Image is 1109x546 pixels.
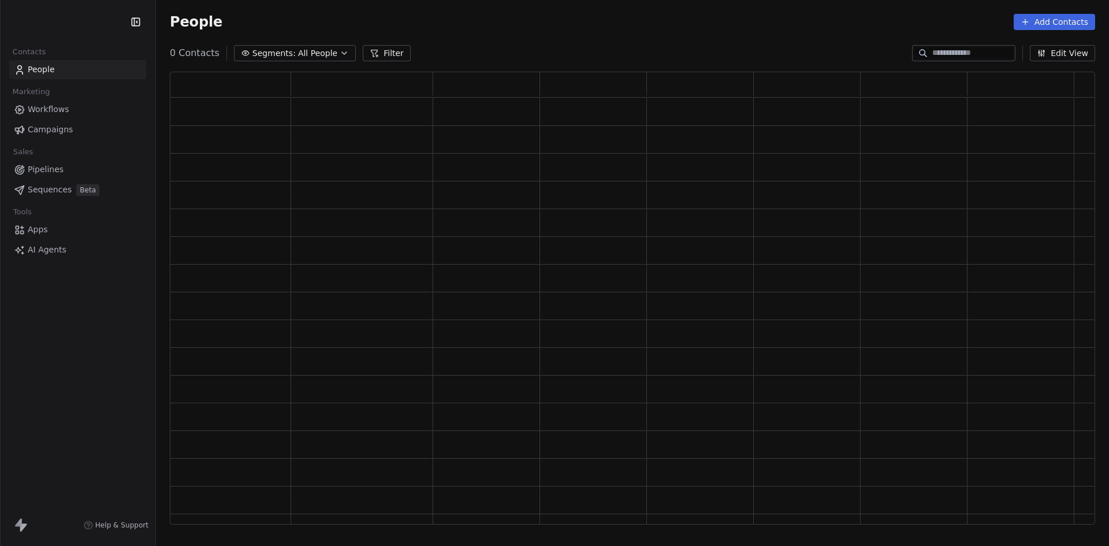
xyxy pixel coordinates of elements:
span: People [28,64,55,76]
a: AI Agents [9,240,146,259]
a: Help & Support [84,521,148,530]
a: Workflows [9,100,146,119]
span: Pipelines [28,164,64,176]
span: Tools [8,203,36,221]
span: People [170,13,222,31]
span: AI Agents [28,244,66,256]
a: People [9,60,146,79]
a: Apps [9,220,146,239]
button: Filter [363,45,411,61]
span: Campaigns [28,124,73,136]
span: Sales [8,143,38,161]
a: Pipelines [9,160,146,179]
span: Sequences [28,184,72,196]
button: Add Contacts [1014,14,1095,30]
span: All People [298,47,337,60]
span: Beta [76,184,99,196]
span: Contacts [8,43,51,61]
a: Campaigns [9,120,146,139]
a: SequencesBeta [9,180,146,199]
span: Marketing [8,83,55,101]
span: Workflows [28,103,69,116]
span: Apps [28,224,48,236]
span: 0 Contacts [170,46,219,60]
span: Segments: [252,47,296,60]
button: Edit View [1030,45,1095,61]
span: Help & Support [95,521,148,530]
